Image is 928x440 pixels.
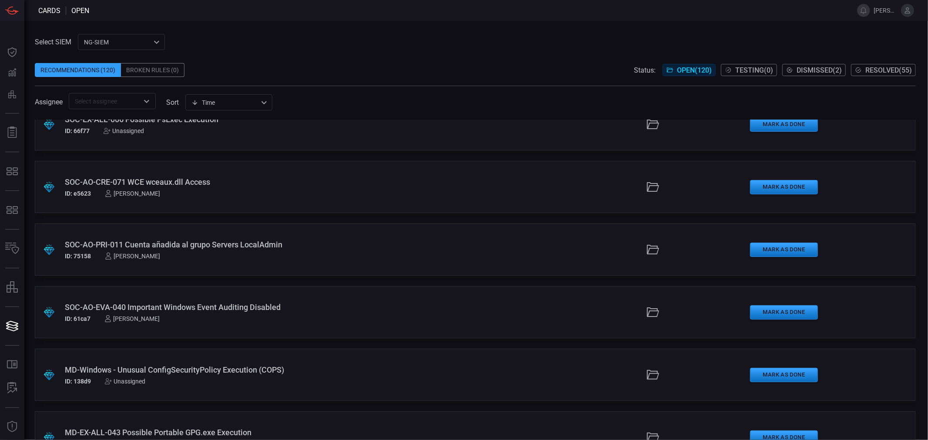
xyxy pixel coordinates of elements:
button: Mark as Done [750,243,818,257]
button: MITRE - Detection Posture [2,200,23,220]
div: Unassigned [104,127,144,134]
div: Time [191,98,258,107]
button: Threat Intelligence [2,417,23,437]
button: assets [2,277,23,298]
span: Cards [38,7,60,15]
h5: ID: 61ca7 [65,315,90,322]
div: [PERSON_NAME] [104,315,160,322]
h5: ID: e5623 [65,190,91,197]
button: Mark as Done [750,117,818,132]
span: Status: [634,66,656,74]
div: MD-EX-ALL-043 Possible Portable GPG.exe Execution [65,428,388,437]
input: Select assignee [71,96,139,107]
h5: ID: 138d9 [65,378,91,385]
span: Resolved ( 55 ) [865,66,912,74]
button: Detections [2,63,23,83]
div: MD-Windows - Unusual ConfigSecurityPolicy Execution (COPS) [65,365,388,374]
button: Cards [2,316,23,337]
button: Rule Catalog [2,354,23,375]
div: [PERSON_NAME] [105,253,160,260]
p: NG-SIEM [84,38,151,47]
span: Open ( 120 ) [677,66,712,74]
button: MITRE - Exposures [2,161,23,182]
button: Mark as Done [750,180,818,194]
button: Open [141,95,153,107]
button: Mark as Done [750,305,818,320]
div: SOC-AO-EVA-040 Important Windows Event Auditing Disabled [65,303,388,312]
button: Inventory [2,238,23,259]
div: [PERSON_NAME] [105,190,160,197]
button: ALERT ANALYSIS [2,378,23,399]
button: Mark as Done [750,368,818,382]
button: Dashboard [2,42,23,63]
div: Recommendations (120) [35,63,121,77]
label: sort [166,98,179,107]
div: SOC-AO-PRI-011 Cuenta añadida al grupo Servers LocalAdmin [65,240,388,249]
h5: ID: 66f77 [65,127,90,134]
button: Testing(0) [721,64,777,76]
button: Open(120) [663,64,716,76]
span: Dismissed ( 2 ) [797,66,842,74]
div: SOC-AO-CRE-071 WCE wceaux.dll Access [65,177,388,187]
span: Assignee [35,98,63,106]
span: Testing ( 0 ) [735,66,773,74]
button: Resolved(55) [851,64,916,76]
button: Preventions [2,83,23,104]
span: [PERSON_NAME].[PERSON_NAME] [874,7,898,14]
button: Dismissed(2) [782,64,846,76]
label: Select SIEM [35,38,71,46]
button: Reports [2,122,23,143]
div: Unassigned [105,378,145,385]
h5: ID: 75158 [65,253,91,260]
span: open [71,7,89,15]
div: Broken Rules (0) [121,63,184,77]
